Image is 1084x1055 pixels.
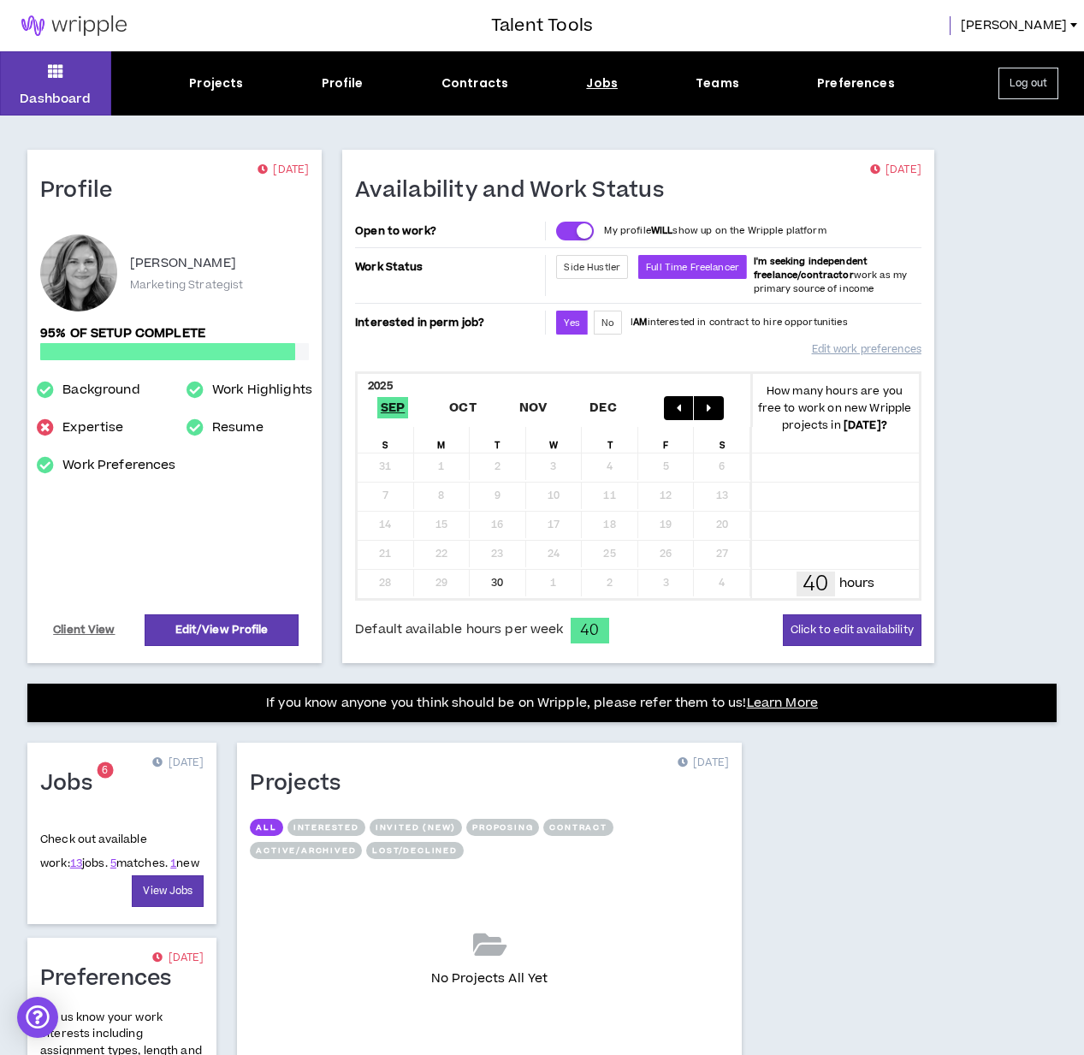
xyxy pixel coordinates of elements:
[170,856,199,871] span: new
[694,427,750,453] div: S
[189,74,243,92] div: Projects
[564,261,620,274] span: Side Hustler
[322,74,364,92] div: Profile
[97,762,113,779] sup: 6
[110,856,168,871] span: matches.
[152,755,204,772] p: [DATE]
[754,255,868,282] b: I'm seeking independent freelance/contractor
[466,819,539,836] button: Proposing
[370,819,462,836] button: Invited (new)
[250,819,282,836] button: All
[258,162,309,179] p: [DATE]
[431,969,548,988] p: No Projects All Yet
[368,378,393,394] b: 2025
[414,427,471,453] div: M
[212,418,264,438] a: Resume
[62,455,175,476] a: Work Preferences
[564,317,579,329] span: Yes
[62,418,123,438] a: Expertise
[998,68,1058,99] button: Log out
[102,763,108,778] span: 6
[212,380,312,400] a: Work Highlights
[70,856,108,871] span: jobs.
[633,316,647,329] strong: AM
[50,615,118,645] a: Client View
[40,177,126,204] h1: Profile
[754,255,907,295] span: work as my primary source of income
[355,177,677,204] h1: Availability and Work Status
[631,316,848,329] p: I interested in contract to hire opportunities
[132,875,204,907] a: View Jobs
[582,427,638,453] div: T
[604,224,826,238] p: My profile show up on the Wripple platform
[470,427,526,453] div: T
[601,317,614,329] span: No
[358,427,414,453] div: S
[844,418,887,433] b: [DATE] ?
[355,620,563,639] span: Default available hours per week
[145,614,299,646] a: Edit/View Profile
[543,819,613,836] button: Contract
[40,770,105,797] h1: Jobs
[62,380,139,400] a: Background
[355,255,542,279] p: Work Status
[586,74,618,92] div: Jobs
[40,234,117,311] div: Sarah A.
[152,950,204,967] p: [DATE]
[446,397,480,418] span: Oct
[651,224,673,237] strong: WILL
[377,397,409,418] span: Sep
[40,324,309,343] p: 95% of setup complete
[817,74,895,92] div: Preferences
[961,16,1067,35] span: [PERSON_NAME]
[250,770,353,797] h1: Projects
[812,335,921,365] a: Edit work preferences
[250,842,362,859] button: Active/Archived
[130,253,236,274] p: [PERSON_NAME]
[526,427,583,453] div: W
[40,832,199,871] p: Check out available work:
[441,74,508,92] div: Contracts
[355,311,542,335] p: Interested in perm job?
[747,694,818,712] a: Learn More
[20,90,91,108] p: Dashboard
[287,819,365,836] button: Interested
[696,74,739,92] div: Teams
[516,397,551,418] span: Nov
[638,427,695,453] div: F
[586,397,620,418] span: Dec
[170,856,176,871] a: 1
[130,277,243,293] p: Marketing Strategist
[366,842,463,859] button: Lost/Declined
[839,574,875,593] p: hours
[40,965,185,993] h1: Preferences
[266,693,818,714] p: If you know anyone you think should be on Wripple, please refer them to us!
[750,382,919,434] p: How many hours are you free to work on new Wripple projects in
[783,614,921,646] button: Click to edit availability
[678,755,729,772] p: [DATE]
[491,13,593,39] h3: Talent Tools
[110,856,116,871] a: 5
[355,224,542,238] p: Open to work?
[870,162,921,179] p: [DATE]
[70,856,82,871] a: 13
[17,997,58,1038] div: Open Intercom Messenger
